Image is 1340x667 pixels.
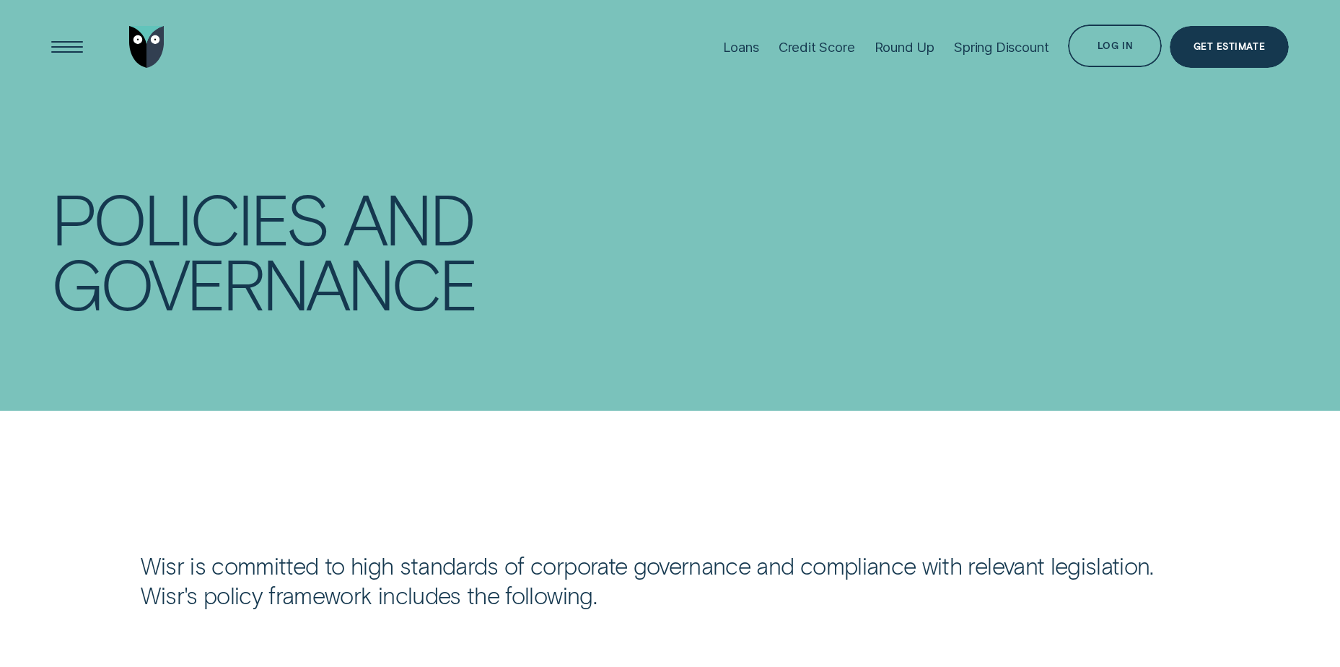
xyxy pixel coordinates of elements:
button: Open Menu [46,26,88,68]
img: Wisr [129,26,165,68]
div: Loans [723,39,759,55]
div: Governance [51,250,476,316]
div: Policies [51,186,327,251]
h1: Policies and Governance [51,186,649,316]
div: and [343,186,473,251]
div: Round Up [875,39,935,55]
div: Spring Discount [954,39,1048,55]
button: Log in [1068,25,1162,66]
div: Credit Score [779,39,855,55]
a: Get Estimate [1170,26,1288,68]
